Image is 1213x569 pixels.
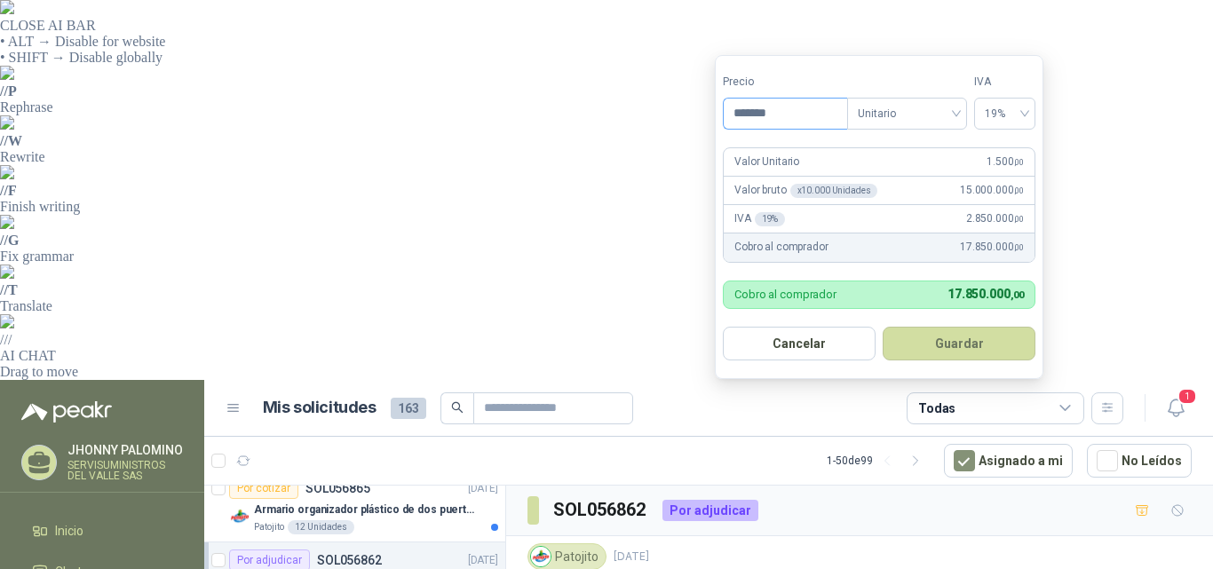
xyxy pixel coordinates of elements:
div: Por cotizar [229,478,298,499]
p: [DATE] [614,549,649,565]
img: Company Logo [531,547,551,566]
p: SERVISUMINISTROS DEL VALLE SAS [67,460,183,481]
img: Company Logo [229,506,250,527]
span: 163 [391,398,426,419]
h1: Mis solicitudes [263,395,377,421]
button: 1 [1160,392,1192,424]
span: 1 [1177,388,1197,405]
p: [DATE] [468,480,498,497]
span: search [451,401,464,414]
p: Armario organizador plástico de dos puertas de acuerdo a la imagen adjunta [254,502,475,518]
a: Inicio [21,514,183,548]
img: Logo peakr [21,401,112,423]
p: JHONNY PALOMINO [67,444,183,456]
p: [DATE] [468,552,498,569]
button: Asignado a mi [944,444,1073,478]
div: Por adjudicar [662,500,758,521]
p: SOL056865 [305,482,370,494]
p: Patojito [254,520,284,534]
div: Todas [918,399,955,418]
h3: SOL056862 [553,496,648,524]
p: SOL056862 [317,554,382,566]
a: Por cotizarSOL056865[DATE] Company LogoArmario organizador plástico de dos puertas de acuerdo a l... [204,470,505,542]
button: No Leídos [1087,444,1192,478]
span: Inicio [55,521,83,541]
div: 1 - 50 de 99 [827,447,930,475]
div: 12 Unidades [288,520,354,534]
